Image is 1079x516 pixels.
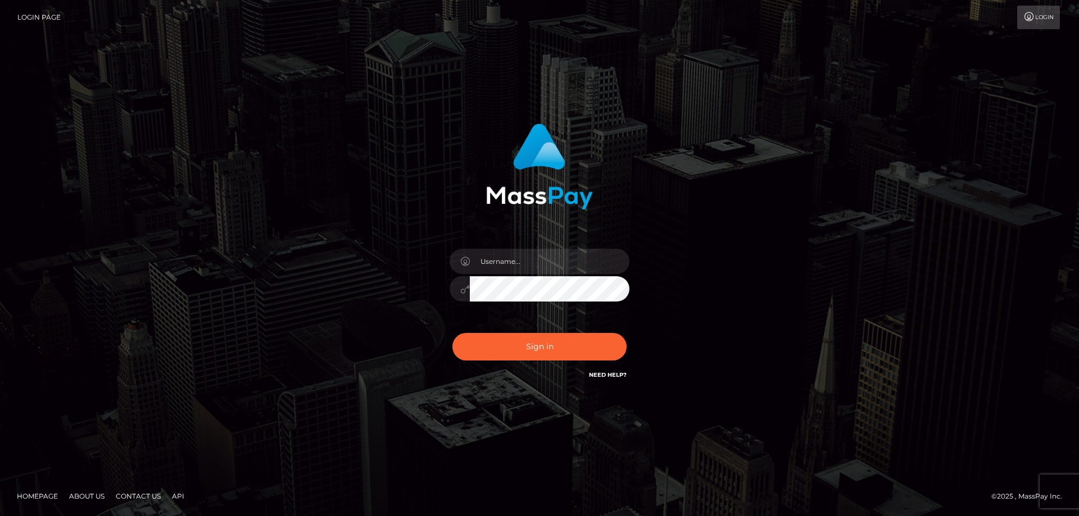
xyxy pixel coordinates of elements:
a: About Us [65,487,109,505]
button: Sign in [452,333,627,360]
input: Username... [470,249,629,274]
a: Homepage [12,487,62,505]
img: MassPay Login [486,124,593,209]
a: Login [1017,6,1060,29]
div: © 2025 , MassPay Inc. [991,490,1071,503]
a: Need Help? [589,371,627,378]
a: Login Page [17,6,61,29]
a: Contact Us [111,487,165,505]
a: API [167,487,189,505]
